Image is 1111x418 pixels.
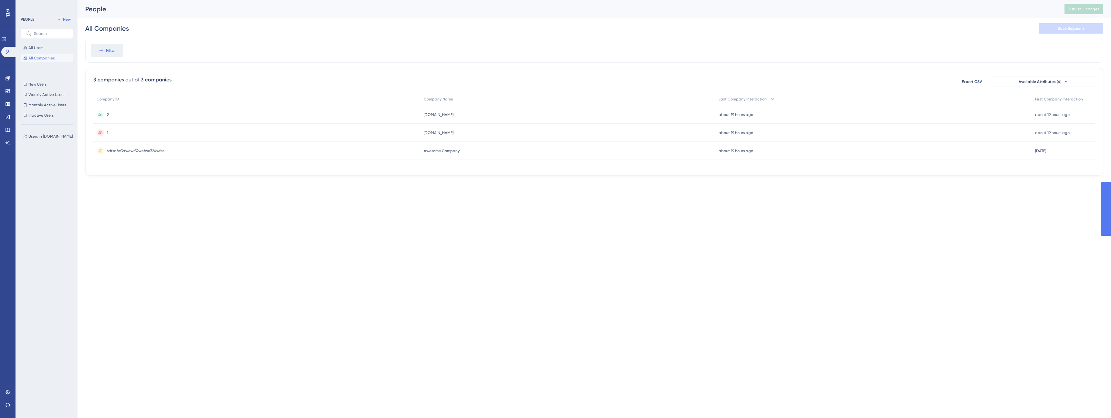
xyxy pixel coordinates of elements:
button: Save Segment [1039,23,1103,34]
span: [DOMAIN_NAME] [424,112,453,117]
button: Publish Changes [1064,4,1103,14]
span: Weekly Active Users [28,92,64,97]
span: Monthly Active Users [28,102,66,108]
div: People [85,5,1048,14]
input: Search [34,31,67,36]
button: Weekly Active Users [21,91,73,99]
time: about 19 hours ago [719,112,753,117]
span: Export CSV [962,79,982,84]
iframe: UserGuiding AI Assistant Launcher [1084,392,1103,412]
time: about 19 hours ago [1035,112,1070,117]
button: All Companies [21,54,73,62]
span: First Company Interaction [1035,97,1083,102]
span: 1 [107,130,108,135]
span: Publish Changes [1068,6,1099,12]
time: about 19 hours ago [719,149,753,153]
div: PEOPLE [21,17,34,22]
span: All Users [28,45,43,50]
time: [DATE] [1035,149,1046,153]
button: New [55,16,73,23]
button: Filter [91,44,123,57]
span: [DOMAIN_NAME] [424,130,453,135]
span: Company Name [424,97,453,102]
span: sdfsdfw3rfwewr32wefwe324wfes [107,148,164,153]
span: Last Company Interaction [719,97,767,102]
span: Inactive Users [28,113,54,118]
button: New Users [21,80,73,88]
span: New [63,17,71,22]
button: Available Attributes (4) [992,77,1095,87]
span: Awesome Company [424,148,460,153]
button: All Users [21,44,73,52]
span: New Users [28,82,47,87]
span: Users in [DOMAIN_NAME] [28,134,73,139]
button: Users in [DOMAIN_NAME] [21,132,77,140]
time: about 19 hours ago [719,131,753,135]
span: Filter [106,47,116,55]
span: Available Attributes (4) [1019,79,1062,84]
button: Monthly Active Users [21,101,73,109]
button: Inactive Users [21,111,73,119]
time: about 19 hours ago [1035,131,1070,135]
button: Export CSV [956,77,988,87]
div: 3 companies [93,76,124,84]
div: out of [125,76,140,84]
span: 2 [107,112,109,117]
span: Company ID [97,97,119,102]
div: 3 companies [141,76,171,84]
span: All Companies [28,56,55,61]
span: Save Segment [1058,26,1084,31]
div: All Companies [85,24,129,33]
